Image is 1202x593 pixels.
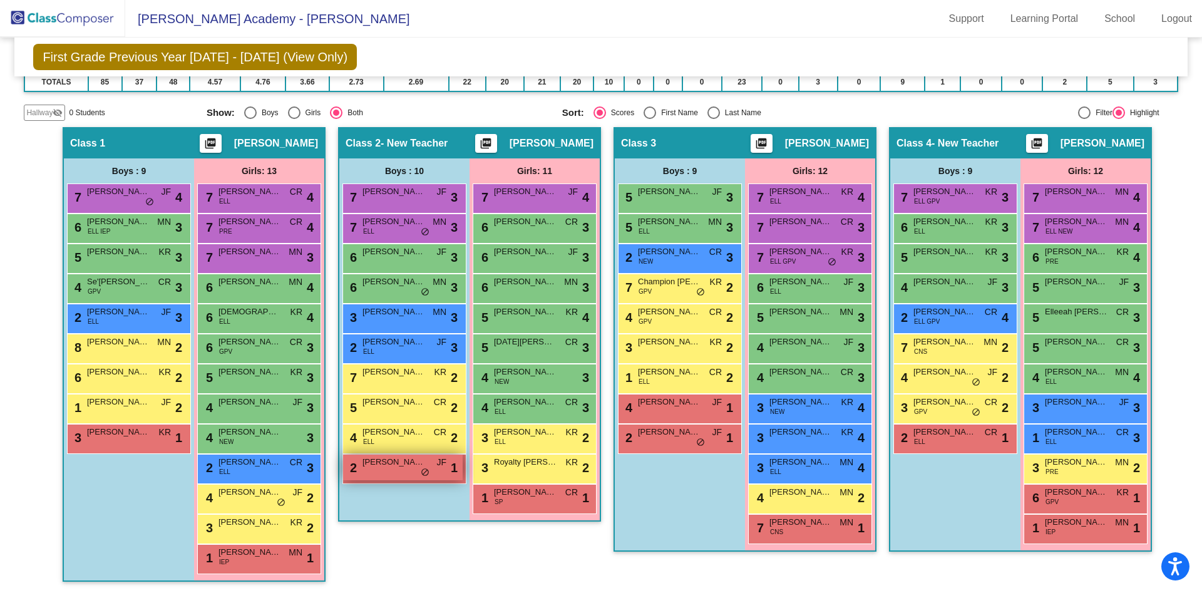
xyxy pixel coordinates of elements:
div: Boys : 9 [615,158,745,183]
span: [PERSON_NAME] [638,185,701,198]
a: School [1094,9,1145,29]
span: 7 [71,190,81,204]
span: [DEMOGRAPHIC_DATA][PERSON_NAME] [218,306,281,318]
span: 6 [478,281,488,294]
span: [PERSON_NAME] [769,185,832,198]
span: [PERSON_NAME] [638,215,701,228]
span: MN [984,336,997,349]
span: [PERSON_NAME] [769,306,832,318]
span: [PERSON_NAME] [1045,245,1107,258]
span: CR [1116,306,1129,319]
span: GPV [639,287,652,296]
span: [PERSON_NAME] [234,137,318,150]
span: 7 [1029,220,1039,234]
span: 6 [203,281,213,294]
span: 3 [858,338,865,357]
span: ELL [363,227,374,236]
span: 4 [1133,248,1140,267]
span: 0 Students [69,107,105,118]
td: 0 [624,73,654,91]
span: [PERSON_NAME] [218,366,281,378]
span: KR [841,245,853,259]
span: 3 [726,248,733,267]
span: 3 [858,308,865,327]
td: 0 [682,73,722,91]
span: [PERSON_NAME] [638,245,701,258]
span: 5 [622,190,632,204]
span: [PERSON_NAME] [494,276,557,288]
a: Logout [1151,9,1202,29]
span: 3 [1133,338,1140,357]
span: ELL [88,317,99,326]
span: 5 [1029,281,1039,294]
span: KR [159,366,171,379]
span: [PERSON_NAME] [494,185,557,198]
span: 3 [175,308,182,327]
span: 7 [203,190,213,204]
span: JF [436,185,446,199]
span: 3 [451,188,458,207]
span: [PERSON_NAME] [218,245,281,258]
span: 3 [175,248,182,267]
td: 4.76 [240,73,286,91]
span: 5 [1029,341,1039,354]
mat-radio-group: Select an option [562,106,908,119]
td: 3 [799,73,838,91]
span: CR [565,215,578,229]
span: PRE [1045,257,1059,266]
span: 4 [582,188,589,207]
span: 2 [622,250,632,264]
span: 7 [1029,190,1039,204]
span: 3 [175,278,182,297]
span: [PERSON_NAME] [1045,336,1107,348]
span: Class 4 [896,137,932,150]
td: 0 [1002,73,1043,91]
span: 4 [71,281,81,294]
span: [PERSON_NAME] [913,185,976,198]
span: Se'[PERSON_NAME] [87,276,150,288]
span: [PERSON_NAME] [87,366,150,378]
span: JF [568,245,578,259]
span: Elleeah [PERSON_NAME] [1045,306,1107,318]
div: Girls: 12 [1020,158,1151,183]
span: 4 [898,281,908,294]
span: 7 [478,190,488,204]
span: do_not_disturb_alt [828,257,836,267]
span: [PERSON_NAME] [769,276,832,288]
span: ELL [363,347,374,356]
td: 2.69 [384,73,449,91]
span: KR [710,336,722,349]
span: ELL GPV [770,257,796,266]
td: 4.57 [190,73,240,91]
td: 20 [486,73,524,91]
span: 3 [451,278,458,297]
a: Learning Portal [1000,9,1089,29]
span: 2 [898,311,908,324]
span: 5 [478,311,488,324]
span: JF [843,276,853,289]
div: Girls: 12 [745,158,875,183]
span: 4 [1133,188,1140,207]
span: [PERSON_NAME] [913,306,976,318]
span: 3 [307,248,314,267]
td: 2.73 [329,73,384,91]
span: ELL [639,227,650,236]
span: 4 [622,311,632,324]
span: [PERSON_NAME] [913,245,976,258]
div: Both [342,107,363,118]
td: 1 [925,73,960,91]
td: 3 [1134,73,1178,91]
span: [PERSON_NAME] [362,185,425,198]
span: 4 [1133,218,1140,237]
span: [PERSON_NAME] [769,336,832,348]
span: 7 [203,250,213,264]
mat-radio-group: Select an option [207,106,553,119]
mat-icon: picture_as_pdf [1029,137,1044,155]
span: 3 [1002,188,1009,207]
span: [PERSON_NAME] [1045,276,1107,288]
span: JF [161,306,171,319]
td: 5 [1087,73,1134,91]
span: CR [985,306,997,319]
span: 3 [451,338,458,357]
mat-icon: picture_as_pdf [754,137,769,155]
